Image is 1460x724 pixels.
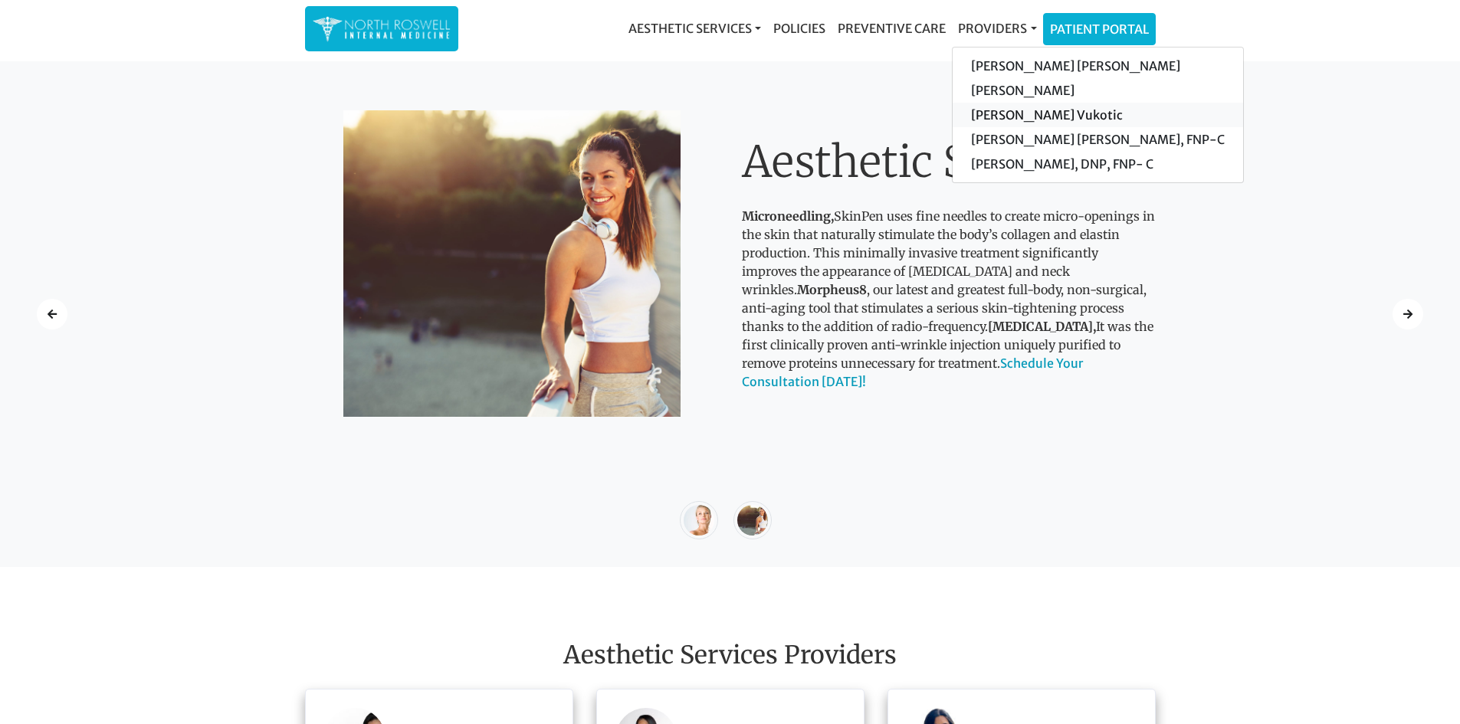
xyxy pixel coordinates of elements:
a: Policies [767,13,832,44]
a: [PERSON_NAME] [PERSON_NAME], FNP-C [953,127,1243,152]
strong: [MEDICAL_DATA], [988,319,1096,334]
a: Preventive Care [832,13,952,44]
img: North Roswell Internal Medicine [313,14,451,44]
a: Patient Portal [1044,14,1155,44]
a: [PERSON_NAME] [953,78,1243,103]
a: [PERSON_NAME] [PERSON_NAME] [953,54,1243,78]
h1: Aesthetic Services [742,136,1156,188]
div: SkinPen uses fine needles to create micro-openings in the skin that naturally stimulate the body’... [742,136,1156,390]
a: Aesthetic Services [622,13,767,44]
a: Schedule Your Consultation [DATE]! [742,355,1083,389]
img: Image Description [343,110,681,417]
a: [PERSON_NAME], DNP, FNP- C [953,152,1243,176]
a: [PERSON_NAME] Vukotic [953,103,1243,127]
a: Providers [952,13,1042,44]
h2: Aesthetic Services Providers [305,640,1156,670]
b: Morpheus8 [797,282,867,297]
strong: Microneedling, [742,208,834,224]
